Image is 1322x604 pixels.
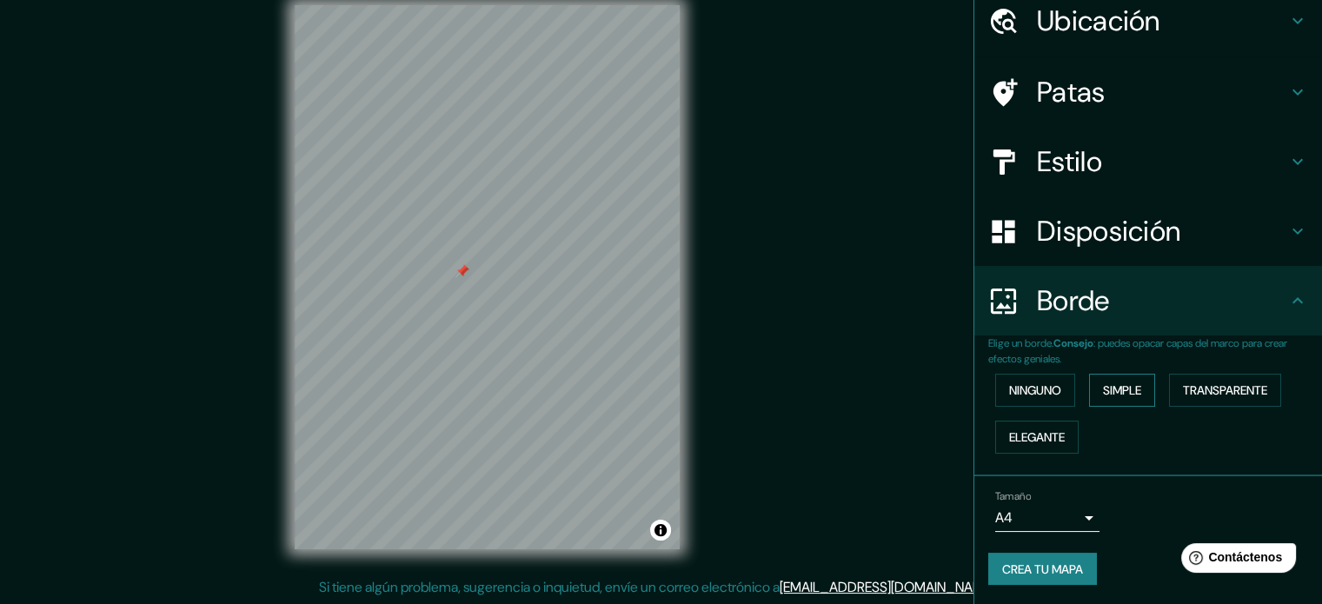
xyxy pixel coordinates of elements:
font: Consejo [1053,336,1093,350]
button: Crea tu mapa [988,553,1097,586]
button: Transparente [1169,374,1281,407]
font: Elige un borde. [988,336,1053,350]
font: Ninguno [1009,382,1061,398]
div: A4 [995,504,1099,532]
font: Borde [1037,282,1110,319]
font: Elegante [1009,429,1065,445]
a: [EMAIL_ADDRESS][DOMAIN_NAME] [780,578,994,596]
font: Crea tu mapa [1002,561,1083,577]
font: Estilo [1037,143,1102,180]
font: Si tiene algún problema, sugerencia o inquietud, envíe un correo electrónico a [319,578,780,596]
font: Disposición [1037,213,1180,249]
div: Estilo [974,127,1322,196]
button: Ninguno [995,374,1075,407]
font: A4 [995,508,1013,527]
button: Simple [1089,374,1155,407]
font: Ubicación [1037,3,1160,39]
font: Transparente [1183,382,1267,398]
canvas: Mapa [295,5,680,549]
font: Simple [1103,382,1141,398]
button: Elegante [995,421,1079,454]
div: Patas [974,57,1322,127]
font: Patas [1037,74,1106,110]
iframe: Lanzador de widgets de ayuda [1167,536,1303,585]
font: Tamaño [995,489,1031,503]
button: Activar o desactivar atribución [650,520,671,541]
div: Borde [974,266,1322,335]
font: : puedes opacar capas del marco para crear efectos geniales. [988,336,1287,366]
div: Disposición [974,196,1322,266]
